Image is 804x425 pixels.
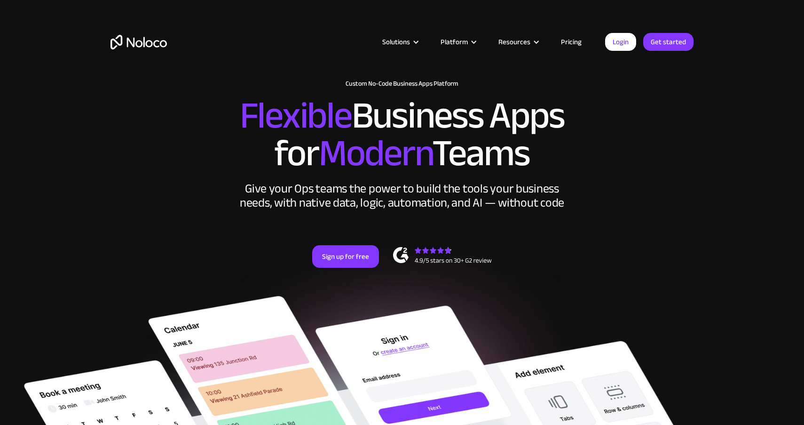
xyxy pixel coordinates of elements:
[370,36,429,48] div: Solutions
[110,97,694,172] h2: Business Apps for Teams
[240,80,352,151] span: Flexible
[549,36,593,48] a: Pricing
[498,36,530,48] div: Resources
[110,35,167,49] a: home
[429,36,487,48] div: Platform
[441,36,468,48] div: Platform
[643,33,694,51] a: Get started
[487,36,549,48] div: Resources
[312,245,379,268] a: Sign up for free
[319,118,432,188] span: Modern
[382,36,410,48] div: Solutions
[237,182,567,210] div: Give your Ops teams the power to build the tools your business needs, with native data, logic, au...
[605,33,636,51] a: Login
